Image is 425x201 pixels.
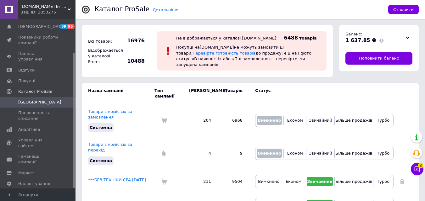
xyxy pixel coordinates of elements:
div: Каталог ProSale [94,6,149,13]
span: Показники роботи компанії [18,34,58,46]
td: Тип кампанії [154,83,183,104]
div: Відображається у каталозі Prom: [87,46,121,66]
span: Більше продажів [335,118,372,123]
button: Звичайний [308,149,333,158]
span: 16976 [123,37,145,44]
button: Турбо [375,116,392,125]
span: Економ [287,151,303,156]
span: 8 [418,163,423,168]
a: ***БЕЗ ТЕХНІКИ CPA [DATE] [88,177,146,182]
button: Більше продажів [336,116,371,125]
span: Баланс: [345,32,362,36]
span: 89 [60,24,67,29]
span: 6488 [284,35,298,41]
span: Маркет [18,170,34,176]
span: Економ [286,179,301,184]
button: Створити [388,5,419,14]
span: Турбо [377,118,389,123]
button: Економ [284,177,303,186]
span: товарів [299,36,316,40]
img: Комісія за замовлення [161,117,167,124]
span: 1 637.85 ₴ [345,37,376,43]
span: Вимкнено [258,151,281,156]
span: 10488 [123,58,145,65]
button: Чат з покупцем8 [411,163,423,175]
td: 9504 [217,170,249,193]
span: Звичайний [309,151,332,156]
span: Системна [90,125,112,130]
span: Відгуки [18,67,35,73]
button: Турбо [375,177,392,186]
span: Налаштування [18,181,50,187]
span: Звичайний [307,179,333,184]
td: 6968 [217,104,249,137]
a: Перевірте готовність товарів [193,51,256,56]
img: Комісія за перехід [161,150,167,156]
div: Всі товари: [87,37,121,46]
button: Вимкнено [257,116,282,125]
span: Звичайний [309,118,332,123]
span: Більше продажів [335,179,372,184]
span: Панель управління [18,51,58,62]
div: Не відображається у каталозі [DOMAIN_NAME]: [176,36,278,40]
img: Комісія за замовлення [161,178,167,185]
button: Економ [285,116,305,125]
span: [DEMOGRAPHIC_DATA] [18,24,65,29]
span: Покупці [18,78,35,84]
span: Поповнити баланс [359,56,399,61]
td: 204 [183,104,217,137]
span: Вимкнено [258,179,279,184]
td: 4 [183,137,217,170]
span: Системна [90,158,112,163]
span: Аналітика [18,127,40,132]
button: Звичайний [307,177,333,186]
span: Турбо [377,179,389,184]
span: Більше продажів [335,151,372,156]
span: 95 [67,24,74,29]
img: :exclamation: [164,46,173,56]
button: Економ [285,149,305,158]
td: 231 [183,170,217,193]
button: Вимкнено [257,177,280,186]
td: Товарів [217,83,249,104]
span: Управління сайтом [18,137,58,149]
button: Звичайний [308,116,333,125]
button: Вимкнено [257,149,282,158]
a: Детальніше [153,8,178,12]
a: Товари з комісією за перехід [88,142,132,152]
a: Поповнити баланс [345,52,412,65]
a: Товари з комісією за замовлення [88,109,132,119]
span: Гаманець компанії [18,154,58,165]
span: Profblesk.com.ua Інтернет-магазин професійної косметики. "Безкоштовна доставка від 1199 грн" [20,4,68,9]
span: Створити [393,7,414,12]
span: Поповнення та списання [18,110,58,121]
span: Турбо [377,151,389,156]
div: Ваш ID: 2853275 [20,9,75,15]
td: Статус [249,83,394,104]
button: Більше продажів [336,177,371,186]
span: Каталог ProSale [18,89,52,94]
td: 9 [217,137,249,170]
span: Вимкнено [258,118,281,123]
button: Турбо [375,149,392,158]
span: [GEOGRAPHIC_DATA] [18,99,61,105]
td: Назва кампанії [82,83,154,104]
span: Покупці на [DOMAIN_NAME] не можуть замовити ці товари. до продажу: є ціна і фото, статус «В наявн... [176,45,313,67]
a: Видалити [400,179,404,184]
span: Економ [287,118,303,123]
button: Більше продажів [336,149,371,158]
td: [PERSON_NAME] [183,83,217,104]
